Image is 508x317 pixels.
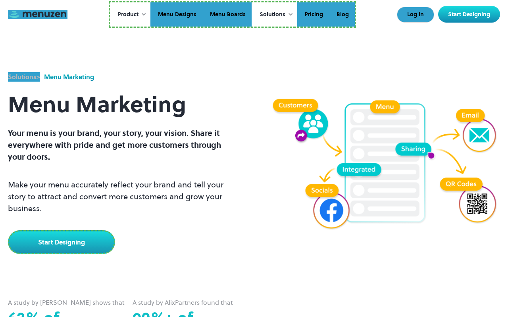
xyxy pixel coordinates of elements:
[202,2,252,27] a: Menu Boards
[252,2,297,27] div: Solutions
[8,298,126,307] div: A study by [PERSON_NAME] shows that
[8,230,115,254] a: Start Designing
[110,2,150,27] div: Product
[118,10,139,19] div: Product
[397,7,434,23] a: Log In
[133,298,251,307] div: A study by AlixPartners found that
[8,127,238,163] p: Your menu is your brand, your story, your vision. Share it everywhere with pride and get more cus...
[8,82,238,127] h1: Menu Marketing
[8,72,40,82] a: Solutions>
[8,72,40,82] div: >
[297,2,329,27] a: Pricing
[329,2,355,27] a: Blog
[44,72,94,82] div: Menu Marketing
[150,2,202,27] a: Menu Designs
[260,10,285,19] div: Solutions
[438,6,500,23] a: Start Designing
[8,73,37,81] strong: Solutions
[8,179,238,214] p: Make your menu accurately reflect your brand and tell your story to attract and convert more cust...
